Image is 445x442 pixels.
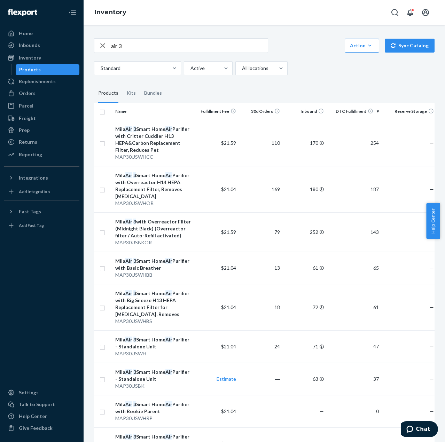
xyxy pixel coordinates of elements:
[345,39,379,53] button: Action
[19,66,41,73] div: Products
[115,336,192,350] div: Mila Smart Home Purifier - Standalone Unit
[239,103,283,120] th: 30d Orders
[403,6,417,19] button: Open notifications
[430,304,434,310] span: —
[4,220,79,231] a: Add Fast Tag
[115,126,192,153] div: Mila Smart Home Purifier with Critter Cuddler H13 HEPA&Carbon Replacement Filter, Reduces Pet
[239,166,283,212] td: 169
[426,203,440,239] button: Help Center
[19,189,50,195] div: Add Integration
[283,166,327,212] td: 180
[115,369,192,382] div: Mila Smart Home Purifier - Standalone Unit
[430,186,434,192] span: —
[125,219,132,224] em: Air
[115,415,192,422] div: MAP30USWHRP
[221,229,236,235] span: $21.59
[98,84,118,103] div: Products
[65,6,79,19] button: Close Navigation
[133,337,136,342] em: 3
[327,330,382,363] td: 47
[8,9,37,16] img: Flexport logo
[165,290,172,296] em: Air
[239,330,283,363] td: 24
[19,425,53,432] div: Give Feedback
[241,65,242,72] input: All locations
[4,423,79,434] button: Give Feedback
[430,376,434,382] span: —
[89,2,132,23] ol: breadcrumbs
[115,258,192,271] div: Mila Smart Home Purifier with Basic Breather
[19,30,33,37] div: Home
[327,120,382,166] td: 254
[4,28,79,39] a: Home
[221,408,236,414] span: $21.04
[327,363,382,395] td: 37
[4,100,79,111] a: Parcel
[165,126,172,132] em: Air
[221,140,236,146] span: $21.59
[283,330,327,363] td: 71
[100,65,101,72] input: Standard
[19,42,40,49] div: Inbounds
[4,40,79,51] a: Inbounds
[115,290,192,318] div: Mila Smart Home Purifier with Big Sneeze H13 HEPA Replacement Filter for [MEDICAL_DATA], Removes
[239,252,283,284] td: 13
[95,8,126,16] a: Inventory
[327,252,382,284] td: 65
[283,252,327,284] td: 61
[115,218,192,239] div: Mila with Overreactor Filter (Midnight Black) (Overreactor filter / Auto-Refill activated)
[19,102,33,109] div: Parcel
[165,369,172,375] em: Air
[19,222,44,228] div: Add Fast Tag
[221,265,236,271] span: $21.04
[4,125,79,136] a: Prep
[350,42,374,49] div: Action
[19,90,36,97] div: Orders
[115,350,192,357] div: MAP30USWH
[419,6,432,19] button: Open account menu
[165,434,172,440] em: Air
[19,413,47,420] div: Help Center
[195,103,239,120] th: Fulfillment Fee
[115,172,192,200] div: Mila Smart Home Purifier with Overreactor H14 HEPA Replacement Filter, Removes [MEDICAL_DATA]
[133,172,136,178] em: 3
[320,408,324,414] span: —
[19,54,41,61] div: Inventory
[125,401,132,407] em: Air
[4,136,79,148] a: Returns
[125,369,132,375] em: Air
[4,88,79,99] a: Orders
[4,399,79,410] button: Talk to Support
[19,174,48,181] div: Integrations
[283,363,327,395] td: 63
[217,376,236,382] a: Estimate
[327,284,382,330] td: 61
[19,115,36,122] div: Freight
[133,369,136,375] em: 3
[165,258,172,264] em: Air
[133,434,136,440] em: 3
[133,219,136,224] em: 3
[239,212,283,252] td: 79
[239,284,283,330] td: 18
[430,140,434,146] span: —
[430,265,434,271] span: —
[327,395,382,427] td: 0
[112,103,195,120] th: Name
[388,6,402,19] button: Open Search Box
[115,401,192,415] div: Mila Smart Home Purifier with Rookie Parent
[115,200,192,207] div: MAP30USWHOR
[4,113,79,124] a: Freight
[125,290,132,296] em: Air
[382,103,437,120] th: Reserve Storage
[283,120,327,166] td: 170
[430,408,434,414] span: —
[19,139,37,145] div: Returns
[125,126,132,132] em: Air
[283,284,327,330] td: 72
[4,52,79,63] a: Inventory
[19,401,55,408] div: Talk to Support
[4,206,79,217] button: Fast Tags
[283,103,327,120] th: Inbound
